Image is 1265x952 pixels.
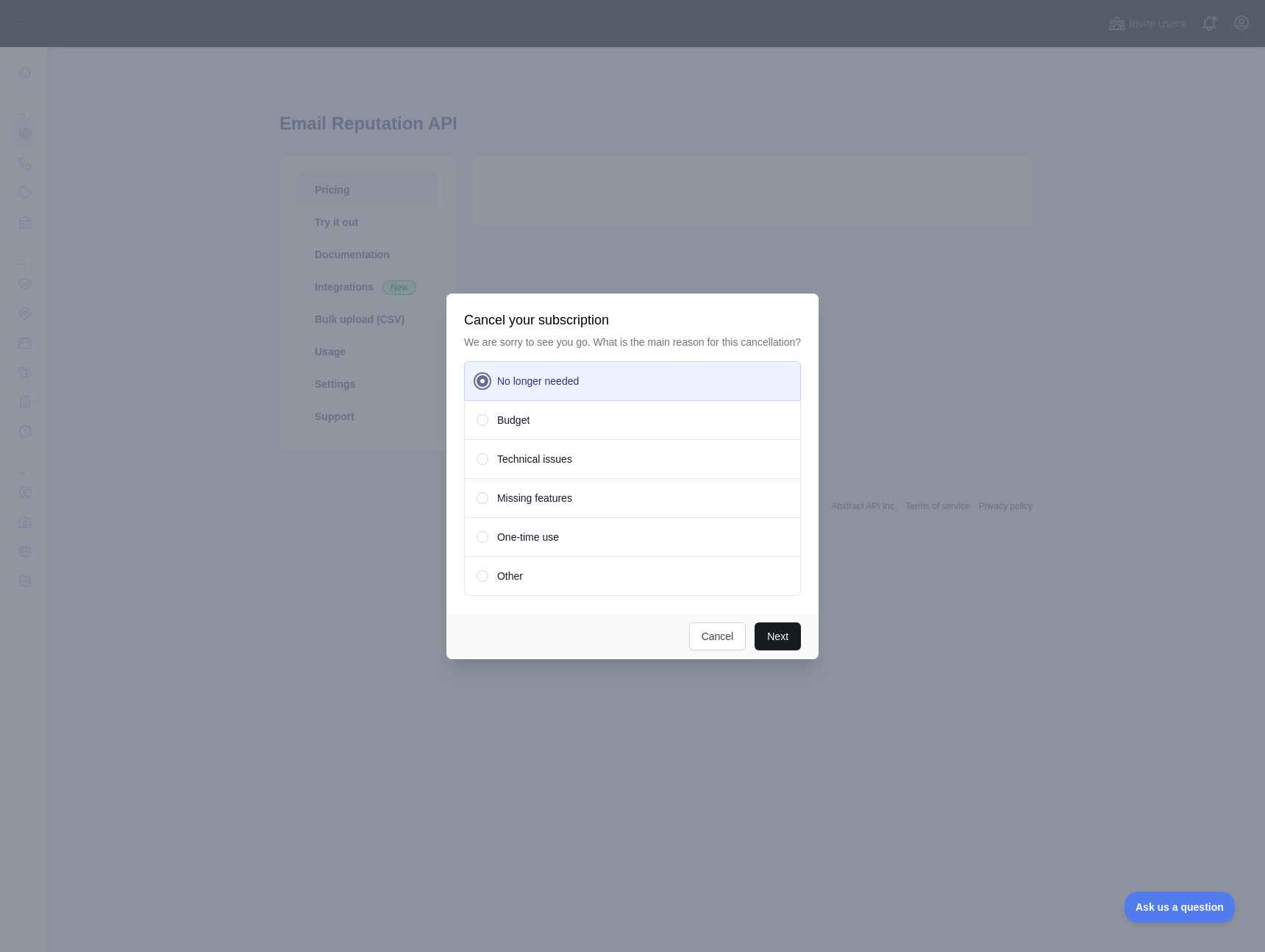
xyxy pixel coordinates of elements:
p: We are sorry to see you go. What is the main reason for this cancellation? [464,335,801,349]
button: Next [755,622,801,650]
span: Missing features [497,491,572,505]
span: Technical issues [497,452,572,466]
iframe: Toggle Customer Support [1125,892,1236,923]
h3: Cancel your subscription [464,311,801,329]
span: Other [497,569,523,583]
span: No longer needed [497,374,579,388]
button: Cancel [689,622,746,650]
span: Budget [497,413,530,427]
span: One-time use [497,530,559,544]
